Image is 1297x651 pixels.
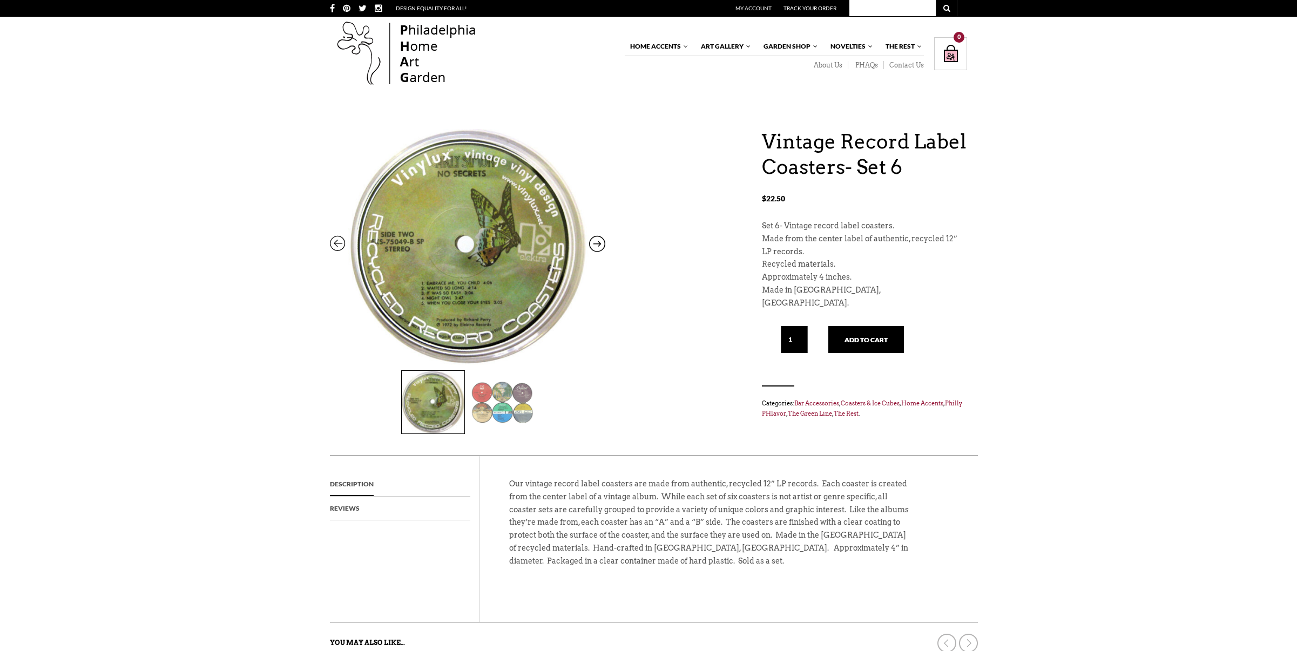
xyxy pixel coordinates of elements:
a: About Us [807,61,848,70]
button: Add to cart [828,326,904,353]
p: Made in [GEOGRAPHIC_DATA], [GEOGRAPHIC_DATA]. [762,284,967,310]
h1: Vintage Record Label Coasters- Set 6 [762,129,967,180]
p: Approximately 4 inches. [762,271,967,284]
a: Reviews [330,497,360,520]
a: My Account [735,5,772,11]
a: Novelties [825,37,874,56]
p: Made from the center label of authentic, recycled 12” LP records. [762,233,967,259]
span: Categories: , , , , , . [762,397,967,419]
a: Description [330,472,374,496]
a: Track Your Order [783,5,836,11]
a: Coasters & Ice Cubes [841,399,900,407]
a: Art Gallery [695,37,752,56]
span: $ [762,194,766,203]
bdi: 22.50 [762,194,785,203]
a: The Rest [834,410,859,417]
input: Qty [781,326,808,353]
p: Our vintage record label coasters are made from authentic, recycled 12” LP records. Each coaster ... [509,478,909,579]
a: PHAQs [848,61,884,70]
p: Set 6- Vintage record label coasters. [762,220,967,233]
p: Recycled materials. [762,258,967,271]
div: 0 [954,32,964,43]
a: The Rest [880,37,923,56]
strong: You may also like… [330,639,405,647]
a: Home Accents [625,37,689,56]
a: Contact Us [884,61,924,70]
a: The Green Line [788,410,832,417]
a: Bar Accessories [794,399,839,407]
a: Garden Shop [758,37,819,56]
a: Home Accents [901,399,943,407]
